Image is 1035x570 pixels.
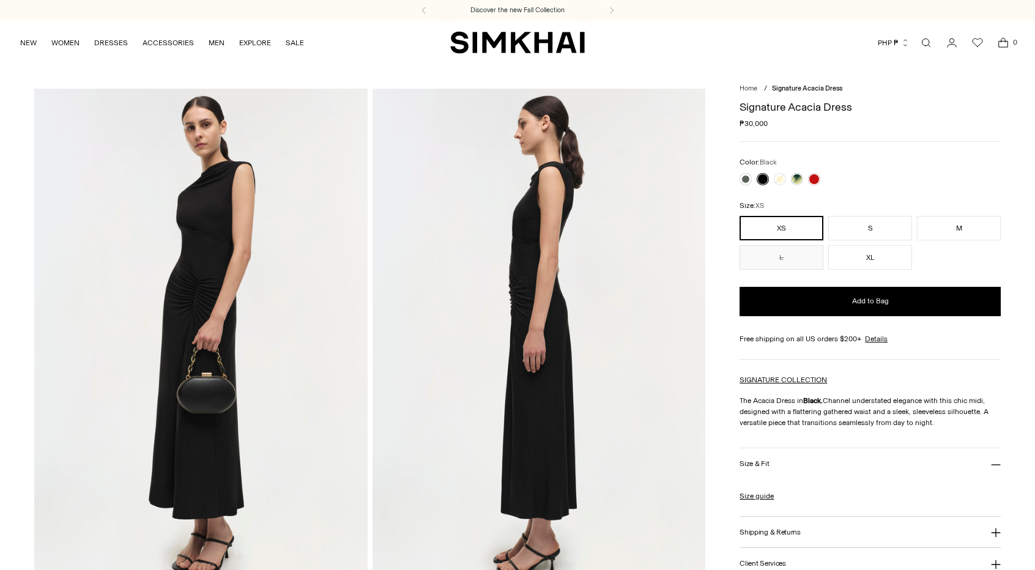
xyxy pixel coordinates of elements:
a: Go to the account page [940,31,964,55]
a: Open search modal [914,31,938,55]
a: WOMEN [51,29,80,56]
button: Size & Fit [740,448,1001,479]
button: XS [740,216,823,240]
strong: Black. [803,396,823,405]
a: Open cart modal [991,31,1015,55]
a: SIGNATURE COLLECTION [740,376,827,384]
a: EXPLORE [239,29,271,56]
a: Details [865,333,888,344]
a: NEW [20,29,37,56]
button: S [828,216,912,240]
nav: breadcrumbs [740,84,1001,94]
a: DRESSES [94,29,128,56]
label: Color: [740,157,777,168]
button: PHP ₱ [878,29,910,56]
h1: Signature Acacia Dress [740,102,1001,113]
button: Shipping & Returns [740,517,1001,548]
button: XL [828,245,912,270]
a: Discover the new Fall Collection [470,6,565,15]
span: Add to Bag [852,296,889,306]
div: Free shipping on all US orders $200+ [740,333,1001,344]
span: XS [755,202,764,210]
h3: Size & Fit [740,460,769,468]
a: Wishlist [965,31,990,55]
a: Home [740,84,757,92]
a: Size guide [740,490,774,502]
span: Black [760,158,777,166]
div: / [764,84,767,94]
span: ₱30,000 [740,118,768,129]
label: Size: [740,200,764,212]
h3: Shipping & Returns [740,528,801,536]
button: M [917,216,1001,240]
a: SALE [286,29,304,56]
span: Signature Acacia Dress [772,84,842,92]
span: 0 [1009,37,1020,48]
button: L [740,245,823,270]
a: MEN [209,29,224,56]
a: ACCESSORIES [143,29,194,56]
h3: Client Services [740,560,786,568]
p: The Acacia Dress in Channel understated elegance with this chic midi, designed with a flattering ... [740,395,1001,428]
button: Add to Bag [740,287,1001,316]
a: SIMKHAI [450,31,585,54]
